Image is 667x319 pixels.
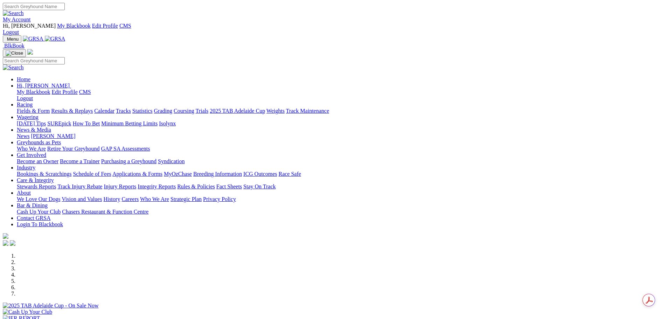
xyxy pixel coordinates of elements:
[17,133,664,139] div: News & Media
[3,23,56,29] span: Hi, [PERSON_NAME]
[193,171,242,177] a: Breeding Information
[174,108,194,114] a: Coursing
[57,23,91,29] a: My Blackbook
[243,183,276,189] a: Stay On Track
[52,89,78,95] a: Edit Profile
[17,177,54,183] a: Care & Integrity
[17,83,70,89] span: Hi, [PERSON_NAME]
[171,196,202,202] a: Strategic Plan
[210,108,265,114] a: 2025 TAB Adelaide Cup
[57,183,102,189] a: Track Injury Rebate
[3,3,65,10] input: Search
[10,240,15,246] img: twitter.svg
[17,209,61,215] a: Cash Up Your Club
[17,146,664,152] div: Greyhounds as Pets
[140,196,169,202] a: Who We Are
[121,196,139,202] a: Careers
[112,171,162,177] a: Applications & Forms
[101,120,158,126] a: Minimum Betting Limits
[17,215,50,221] a: Contact GRSA
[17,196,60,202] a: We Love Our Dogs
[73,120,100,126] a: How To Bet
[203,196,236,202] a: Privacy Policy
[132,108,153,114] a: Statistics
[3,57,65,64] input: Search
[79,89,91,95] a: CMS
[45,36,65,42] img: GRSA
[17,120,664,127] div: Wagering
[17,152,46,158] a: Get Involved
[60,158,100,164] a: Become a Trainer
[3,64,24,71] img: Search
[17,146,46,152] a: Who We Are
[17,102,33,108] a: Racing
[3,240,8,246] img: facebook.svg
[17,89,50,95] a: My Blackbook
[17,120,46,126] a: [DATE] Tips
[3,43,25,49] a: BlkBook
[17,158,664,165] div: Get Involved
[164,171,192,177] a: MyOzChase
[17,108,664,114] div: Racing
[17,76,30,82] a: Home
[17,95,33,101] a: Logout
[17,158,58,164] a: Become an Owner
[216,183,242,189] a: Fact Sheets
[3,233,8,239] img: logo-grsa-white.png
[17,221,63,227] a: Login To Blackbook
[103,196,120,202] a: History
[17,183,56,189] a: Stewards Reports
[23,36,43,42] img: GRSA
[177,183,215,189] a: Rules & Policies
[17,89,664,102] div: Hi, [PERSON_NAME]
[159,120,176,126] a: Isolynx
[138,183,176,189] a: Integrity Reports
[62,209,148,215] a: Chasers Restaurant & Function Centre
[195,108,208,114] a: Trials
[17,133,29,139] a: News
[17,127,51,133] a: News & Media
[17,202,48,208] a: Bar & Dining
[27,49,33,55] img: logo-grsa-white.png
[3,10,24,16] img: Search
[101,158,157,164] a: Purchasing a Greyhound
[17,171,71,177] a: Bookings & Scratchings
[286,108,329,114] a: Track Maintenance
[266,108,285,114] a: Weights
[119,23,131,29] a: CMS
[47,146,100,152] a: Retire Your Greyhound
[17,114,39,120] a: Wagering
[6,50,23,56] img: Close
[17,190,31,196] a: About
[4,43,25,49] span: BlkBook
[17,209,664,215] div: Bar & Dining
[17,83,71,89] a: Hi, [PERSON_NAME]
[17,183,664,190] div: Care & Integrity
[17,196,664,202] div: About
[92,23,118,29] a: Edit Profile
[17,139,61,145] a: Greyhounds as Pets
[7,36,19,42] span: Menu
[3,23,664,35] div: My Account
[31,133,75,139] a: [PERSON_NAME]
[101,146,150,152] a: GAP SA Assessments
[104,183,136,189] a: Injury Reports
[3,303,99,309] img: 2025 TAB Adelaide Cup - On Sale Now
[3,35,21,43] button: Toggle navigation
[243,171,277,177] a: ICG Outcomes
[73,171,111,177] a: Schedule of Fees
[158,158,185,164] a: Syndication
[51,108,93,114] a: Results & Replays
[17,171,664,177] div: Industry
[116,108,131,114] a: Tracks
[3,29,19,35] a: Logout
[62,196,102,202] a: Vision and Values
[3,309,52,315] img: Cash Up Your Club
[94,108,114,114] a: Calendar
[3,49,26,57] button: Toggle navigation
[47,120,71,126] a: SUREpick
[154,108,172,114] a: Grading
[278,171,301,177] a: Race Safe
[3,16,31,22] a: My Account
[17,165,35,171] a: Industry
